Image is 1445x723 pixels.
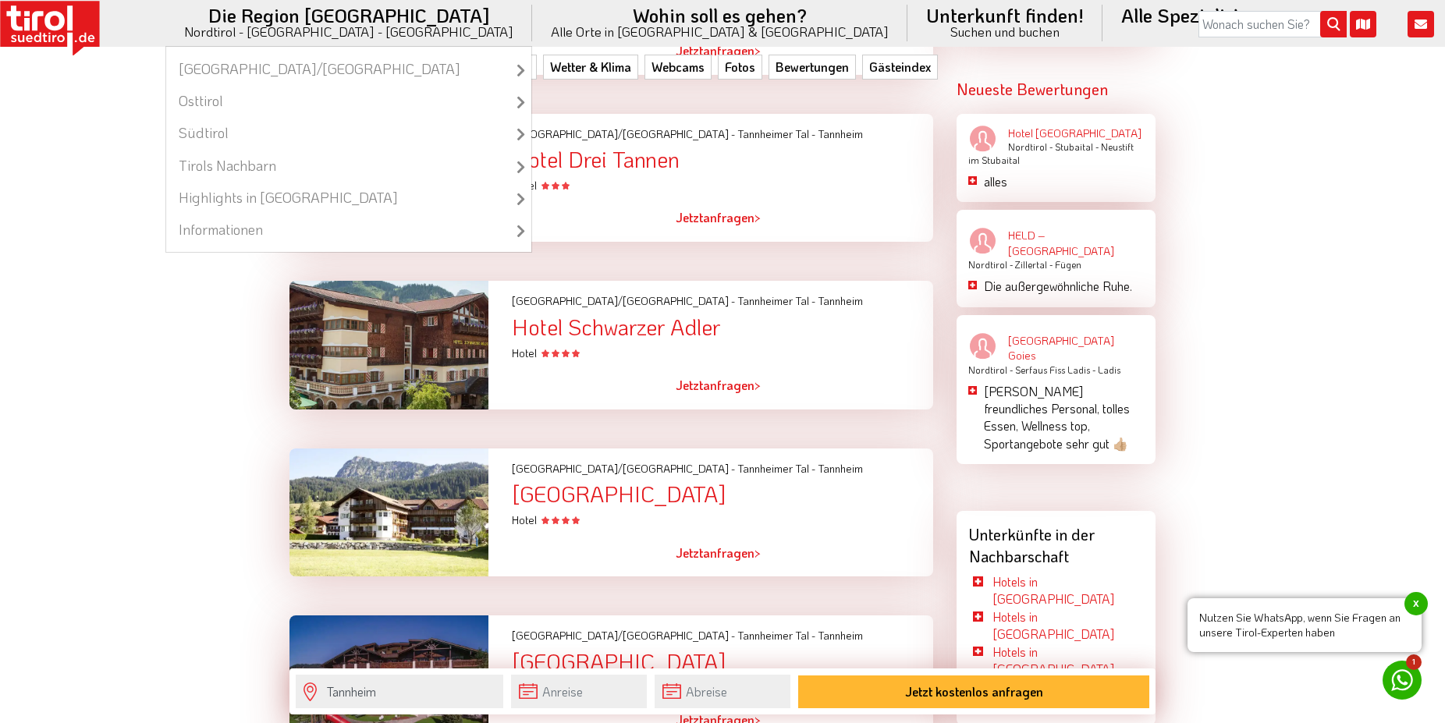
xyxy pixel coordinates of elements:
a: Jetztanfragen> [676,535,761,571]
div: [GEOGRAPHIC_DATA] [512,650,933,674]
span: Zillertal - [1015,258,1053,271]
div: Hotel Schwarzer Adler [512,315,933,339]
span: > [754,377,761,393]
a: Wetter & Klima [543,55,638,80]
a: Hotels in [GEOGRAPHIC_DATA] [992,643,1114,677]
a: Gästeindex [862,55,938,80]
a: Webcams [644,55,712,80]
a: Osttirol [166,85,531,117]
a: Hotels in [GEOGRAPHIC_DATA] [992,573,1114,607]
span: Jetzt [676,544,703,561]
span: Stubaital - [1055,140,1099,153]
a: Fotos [718,55,762,80]
a: Hotel [GEOGRAPHIC_DATA] [968,126,1144,141]
span: [GEOGRAPHIC_DATA]/[GEOGRAPHIC_DATA] - [512,461,735,476]
span: Jetzt [676,377,703,393]
span: Serfaus Fiss Ladis - [1015,363,1095,376]
div: Unterkünfte in der Nachbarschaft [957,511,1156,573]
span: Tannheimer Tal - [737,461,815,476]
input: Abreise [655,675,790,708]
span: Ladis [1098,363,1120,376]
span: Tannheim [818,293,863,308]
input: Anreise [511,675,647,708]
span: Tannheimer Tal - [737,126,815,141]
span: [GEOGRAPHIC_DATA]/[GEOGRAPHIC_DATA] - [512,126,735,141]
span: [GEOGRAPHIC_DATA]/[GEOGRAPHIC_DATA] - [512,628,735,643]
span: x [1404,592,1428,615]
a: Informationen [166,214,531,246]
div: Hotel Drei Tannen [512,147,933,172]
a: HELD – [GEOGRAPHIC_DATA] [968,228,1144,258]
span: > [754,209,761,225]
button: Jetzt kostenlos anfragen [798,675,1149,708]
a: Jetztanfragen> [676,200,761,236]
span: Tannheim [818,461,863,476]
span: Tannheimer Tal - [737,293,815,308]
span: Nordtirol - [1008,140,1053,153]
strong: Neueste Bewertungen [957,79,1108,99]
i: Karte öffnen [1350,11,1376,37]
span: Hotel [512,512,580,527]
input: Wonach suchen Sie? [1198,11,1347,37]
span: Tannheim [818,126,863,141]
span: Tannheim [818,628,863,643]
a: Bewertungen [769,55,856,80]
a: Hotels in [GEOGRAPHIC_DATA] [992,608,1114,642]
div: [GEOGRAPHIC_DATA] [512,482,933,506]
span: Nutzen Sie WhatsApp, wenn Sie Fragen an unsere Tirol-Experten haben [1188,598,1422,652]
span: Jetzt [676,209,703,225]
input: Wo soll's hingehen? [296,675,503,708]
span: Nordtirol - [968,258,1013,271]
p: alles [984,173,1144,190]
span: 1 [1406,654,1422,670]
span: Fügen [1055,258,1081,271]
a: 1 Nutzen Sie WhatsApp, wenn Sie Fragen an unsere Tirol-Experten habenx [1383,661,1422,700]
span: Hotel [512,178,570,193]
small: Alle Orte in [GEOGRAPHIC_DATA] & [GEOGRAPHIC_DATA] [551,25,889,38]
a: [GEOGRAPHIC_DATA] Goies [968,333,1144,363]
p: Die außergewöhnliche Ruhe. [984,278,1144,295]
p: [PERSON_NAME] freundliches Personal, tolles Essen, Wellness top, Sportangebote sehr gut 👍🏼 [984,383,1144,453]
small: Suchen und buchen [926,25,1084,38]
span: [GEOGRAPHIC_DATA]/[GEOGRAPHIC_DATA] - [512,293,735,308]
a: Jetztanfragen> [676,367,761,403]
span: Tannheimer Tal - [737,628,815,643]
i: Kontakt [1408,11,1434,37]
span: Nordtirol - [968,363,1013,376]
a: Tirols Nachbarn [166,150,531,182]
span: Neustift im Stubaital [968,140,1134,166]
a: Highlights in [GEOGRAPHIC_DATA] [166,182,531,214]
span: > [754,544,761,561]
a: [GEOGRAPHIC_DATA]/[GEOGRAPHIC_DATA] [166,53,531,85]
small: Nordtirol - [GEOGRAPHIC_DATA] - [GEOGRAPHIC_DATA] [184,25,513,38]
span: Hotel [512,346,580,360]
a: Südtirol [166,117,531,149]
